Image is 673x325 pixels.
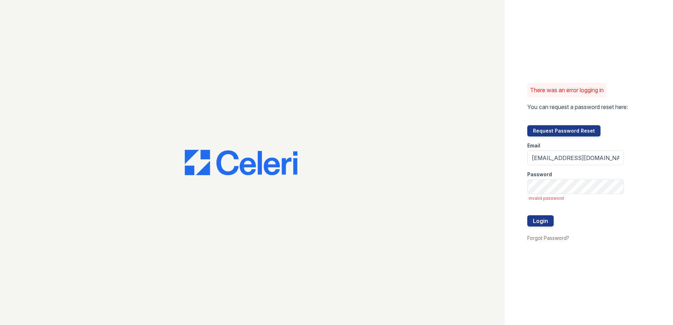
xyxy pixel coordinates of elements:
[527,142,540,149] label: Email
[527,235,569,241] a: Forgot Password?
[530,86,604,94] p: There was an error logging in
[527,215,554,227] button: Login
[527,171,552,178] label: Password
[527,103,628,111] p: You can request a password reset here:
[527,125,600,136] button: Request Password Reset
[185,150,297,175] img: CE_Logo_Blue-a8612792a0a2168367f1c8372b55b34899dd931a85d93a1a3d3e32e68fde9ad4.png
[529,196,624,201] span: invalid password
